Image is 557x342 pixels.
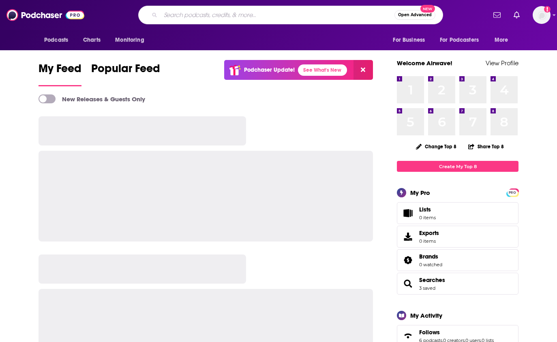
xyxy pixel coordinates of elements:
[44,34,68,46] span: Podcasts
[397,59,452,67] a: Welcome Airwave!
[410,189,430,197] div: My Pro
[39,62,81,80] span: My Feed
[419,329,440,336] span: Follows
[544,6,551,13] svg: Add a profile image
[39,62,81,86] a: My Feed
[83,34,101,46] span: Charts
[440,34,479,46] span: For Podcasters
[486,59,518,67] a: View Profile
[468,139,504,154] button: Share Top 8
[495,34,508,46] span: More
[419,206,436,213] span: Lists
[397,226,518,248] a: Exports
[138,6,443,24] div: Search podcasts, credits, & more...
[387,32,435,48] button: open menu
[298,64,347,76] a: See What's New
[400,330,416,342] a: Follows
[400,207,416,219] span: Lists
[508,190,517,196] span: PRO
[419,238,439,244] span: 0 items
[39,94,145,103] a: New Releases & Guests Only
[397,249,518,271] span: Brands
[435,32,491,48] button: open menu
[419,262,442,267] a: 0 watched
[397,273,518,295] span: Searches
[39,32,79,48] button: open menu
[419,206,431,213] span: Lists
[411,141,461,152] button: Change Top 8
[397,161,518,172] a: Create My Top 8
[91,62,160,86] a: Popular Feed
[420,5,435,13] span: New
[508,189,517,195] a: PRO
[419,229,439,237] span: Exports
[410,312,442,319] div: My Activity
[161,9,394,21] input: Search podcasts, credits, & more...
[419,253,438,260] span: Brands
[393,34,425,46] span: For Business
[78,32,105,48] a: Charts
[115,34,144,46] span: Monitoring
[398,13,432,17] span: Open Advanced
[394,10,435,20] button: Open AdvancedNew
[397,202,518,224] a: Lists
[400,278,416,289] a: Searches
[533,6,551,24] button: Show profile menu
[6,7,84,23] img: Podchaser - Follow, Share and Rate Podcasts
[109,32,154,48] button: open menu
[419,215,436,220] span: 0 items
[419,253,442,260] a: Brands
[400,254,416,266] a: Brands
[91,62,160,80] span: Popular Feed
[419,276,445,284] a: Searches
[400,231,416,242] span: Exports
[533,6,551,24] img: User Profile
[510,8,523,22] a: Show notifications dropdown
[533,6,551,24] span: Logged in as AirwaveMedia
[419,285,435,291] a: 3 saved
[244,66,295,73] p: Podchaser Update!
[489,32,518,48] button: open menu
[490,8,504,22] a: Show notifications dropdown
[419,329,494,336] a: Follows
